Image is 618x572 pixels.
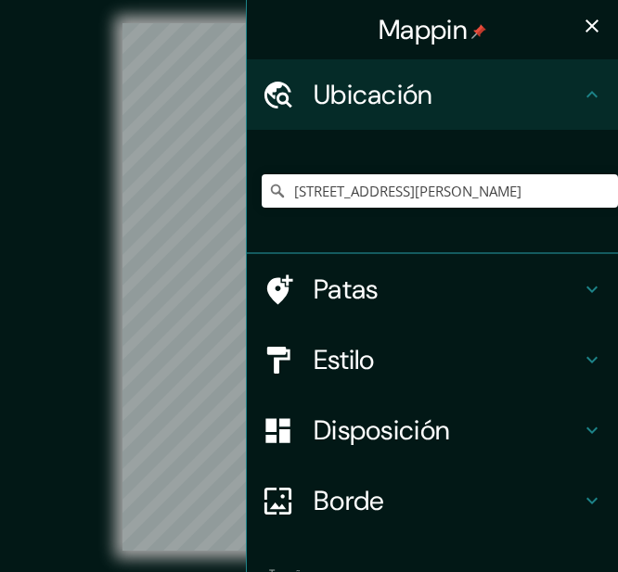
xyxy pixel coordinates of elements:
[314,272,379,307] font: Patas
[247,465,618,536] div: Borde
[262,174,618,208] input: Elige tu ciudad o zona
[122,23,496,551] canvas: Mapa
[471,24,486,39] img: pin-icon.png
[247,324,618,395] div: Estilo
[247,254,618,324] div: Patas
[247,59,618,130] div: Ubicación
[314,77,433,112] font: Ubicación
[314,413,450,448] font: Disposición
[379,12,468,47] font: Mappin
[247,395,618,465] div: Disposición
[453,500,598,552] iframe: Lanzador de widgets de ayuda
[314,483,385,518] font: Borde
[314,342,375,377] font: Estilo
